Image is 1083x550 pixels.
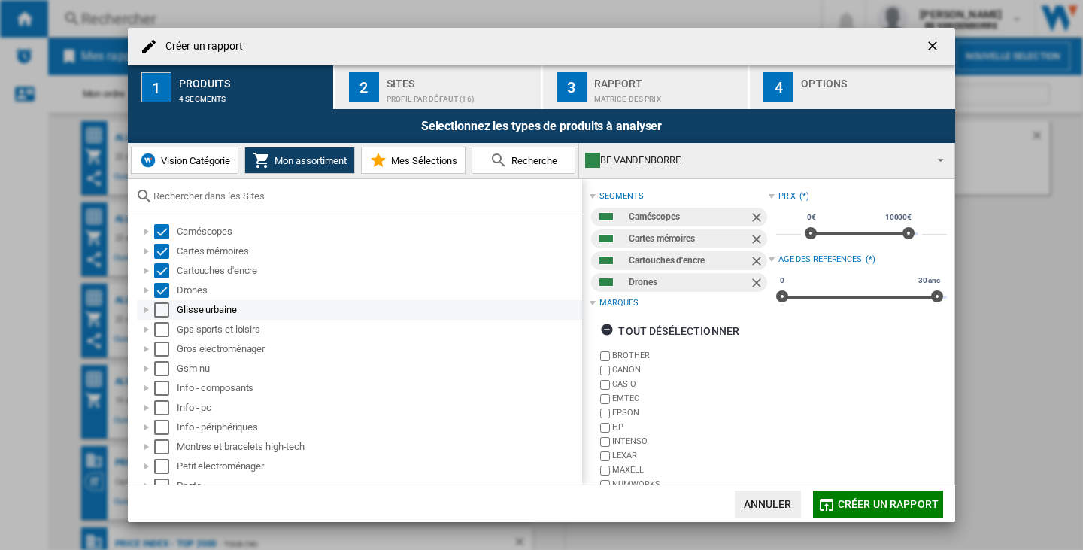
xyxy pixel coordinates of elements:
input: brand.name [600,480,610,490]
input: brand.name [600,437,610,447]
input: brand.name [600,423,610,433]
button: 4 Options [750,65,955,109]
md-checkbox: Select [154,361,177,376]
div: Drones [177,283,580,298]
md-checkbox: Select [154,381,177,396]
button: 3 Rapport Matrice des prix [543,65,750,109]
div: Photo [177,479,580,494]
ng-md-icon: Retirer [749,254,767,272]
img: wiser-icon-blue.png [139,151,157,169]
div: Cartouches d'encre [629,251,748,270]
span: Mon assortiment [271,155,347,166]
md-checkbox: Select [154,322,177,337]
span: Recherche [508,155,557,166]
label: MAXELL [612,464,768,476]
md-checkbox: Select [154,263,177,278]
button: Vision Catégorie [131,147,238,174]
label: HP [612,421,768,433]
div: Drones [629,273,748,292]
div: Selectionnez les types de produits à analyser [128,109,955,143]
md-checkbox: Select [154,459,177,474]
ng-md-icon: Retirer [749,210,767,228]
input: brand.name [600,351,610,361]
div: Rapport [594,71,742,87]
div: Marques [599,297,638,309]
div: Profil par défaut (16) [387,87,535,103]
div: 1 [141,72,171,102]
div: Info - composants [177,381,580,396]
ng-md-icon: Retirer [749,275,767,293]
span: 10000€ [883,211,914,223]
md-checkbox: Select [154,283,177,298]
label: CASIO [612,378,768,390]
label: CANON [612,364,768,375]
label: BROTHER [612,350,768,361]
input: brand.name [600,451,610,461]
md-checkbox: Select [154,439,177,454]
div: Glisse urbaine [177,302,580,318]
input: brand.name [600,380,610,390]
md-checkbox: Select [154,302,177,318]
div: 4 [763,72,793,102]
div: Gps sports et loisirs [177,322,580,337]
button: getI18NText('BUTTONS.CLOSE_DIALOG') [919,32,949,62]
md-checkbox: Select [154,244,177,259]
md-checkbox: Select [154,224,177,239]
span: Créer un rapport [838,498,939,510]
md-checkbox: Select [154,342,177,357]
button: 1 Produits 4 segments [128,65,335,109]
label: EPSON [612,407,768,418]
div: Cartes mémoires [177,244,580,259]
input: brand.name [600,466,610,476]
button: tout désélectionner [596,318,744,345]
div: 2 [349,72,379,102]
span: Mes Sélections [387,155,457,166]
span: Vision Catégorie [157,155,230,166]
div: Caméscopes [629,208,748,226]
button: Mes Sélections [361,147,466,174]
label: INTENSO [612,436,768,447]
button: Recherche [472,147,575,174]
input: Rechercher dans les Sites [153,190,575,202]
ng-md-icon: getI18NText('BUTTONS.CLOSE_DIALOG') [925,38,943,56]
h4: Créer un rapport [158,39,244,54]
div: Sites [387,71,535,87]
div: Gsm nu [177,361,580,376]
div: Cartes mémoires [629,229,748,248]
md-checkbox: Select [154,479,177,494]
div: BE VANDENBORRE [585,150,924,171]
md-checkbox: Select [154,400,177,415]
div: 3 [557,72,587,102]
div: Matrice des prix [594,87,742,103]
label: EMTEC [612,393,768,404]
div: tout désélectionner [600,318,739,345]
button: 2 Sites Profil par défaut (16) [335,65,542,109]
label: NUMWORKS [612,479,768,490]
div: Prix [778,190,796,202]
button: Mon assortiment [244,147,355,174]
div: segments [599,190,643,202]
span: 0€ [805,211,818,223]
input: brand.name [600,394,610,404]
input: brand.name [600,366,610,375]
ng-md-icon: Retirer [749,232,767,250]
button: Créer un rapport [813,491,943,518]
div: Petit electroménager [177,459,580,474]
div: Caméscopes [177,224,580,239]
div: Montres et bracelets high-tech [177,439,580,454]
div: Produits [179,71,327,87]
input: brand.name [600,409,610,418]
button: Annuler [735,491,801,518]
div: 4 segments [179,87,327,103]
div: Info - périphériques [177,420,580,435]
div: Options [801,71,949,87]
span: 0 [778,275,787,287]
div: Info - pc [177,400,580,415]
div: Age des références [778,254,862,266]
md-checkbox: Select [154,420,177,435]
div: Gros electroménager [177,342,580,357]
div: Cartouches d'encre [177,263,580,278]
label: LEXAR [612,450,768,461]
span: 30 ans [916,275,942,287]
